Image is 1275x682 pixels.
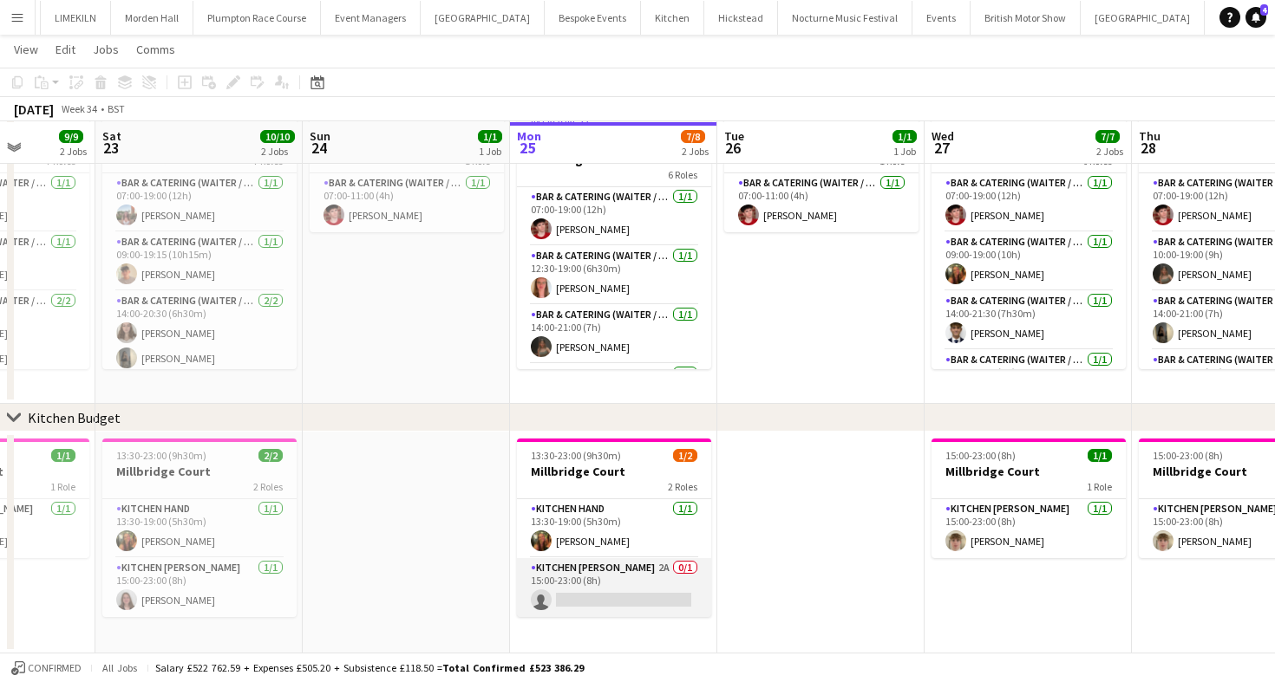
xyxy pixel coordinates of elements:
[1081,1,1205,35] button: [GEOGRAPHIC_DATA]
[681,130,705,143] span: 7/8
[932,350,1126,409] app-card-role: Bar & Catering (Waiter / waitress)1/114:00-23:00 (9h)
[724,113,919,232] app-job-card: 07:00-11:00 (4h)1/1Millbridge Court1 RoleBar & Catering (Waiter / waitress)1/107:00-11:00 (4h)[PE...
[310,128,330,144] span: Sun
[86,38,126,61] a: Jobs
[517,305,711,364] app-card-role: Bar & Catering (Waiter / waitress)1/114:00-21:00 (7h)[PERSON_NAME]
[310,173,504,232] app-card-role: Bar & Catering (Waiter / waitress)1/107:00-11:00 (4h)[PERSON_NAME]
[93,42,119,57] span: Jobs
[102,499,297,558] app-card-role: Kitchen Hand1/113:30-19:00 (5h30m)[PERSON_NAME]
[129,38,182,61] a: Comms
[704,1,778,35] button: Hickstead
[102,232,297,291] app-card-role: Bar & Catering (Waiter / waitress)1/109:00-19:15 (10h15m)[PERSON_NAME]
[724,128,744,144] span: Tue
[1260,4,1268,16] span: 4
[442,661,584,674] span: Total Confirmed £523 386.29
[1088,449,1112,462] span: 1/1
[479,145,501,158] div: 1 Job
[932,438,1126,558] app-job-card: 15:00-23:00 (8h)1/1Millbridge Court1 RoleKitchen [PERSON_NAME]1/115:00-23:00 (8h)[PERSON_NAME]
[136,42,175,57] span: Comms
[102,291,297,375] app-card-role: Bar & Catering (Waiter / waitress)2/214:00-20:30 (6h30m)[PERSON_NAME][PERSON_NAME]
[912,1,971,35] button: Events
[258,449,283,462] span: 2/2
[321,1,421,35] button: Event Managers
[102,173,297,232] app-card-role: Bar & Catering (Waiter / waitress)1/107:00-19:00 (12h)[PERSON_NAME]
[517,464,711,479] h3: Millbridge Court
[102,438,297,617] app-job-card: 13:30-23:00 (9h30m)2/2Millbridge Court2 RolesKitchen Hand1/113:30-19:00 (5h30m)[PERSON_NAME]Kitch...
[932,499,1126,558] app-card-role: Kitchen [PERSON_NAME]1/115:00-23:00 (8h)[PERSON_NAME]
[724,173,919,232] app-card-role: Bar & Catering (Waiter / waitress)1/107:00-11:00 (4h)[PERSON_NAME]
[517,499,711,558] app-card-role: Kitchen Hand1/113:30-19:00 (5h30m)[PERSON_NAME]
[932,113,1126,369] app-job-card: 07:00-01:00 (18h) (Thu)6/6Millbridge Court6 RolesBar & Catering (Waiter / waitress)1/107:00-19:00...
[668,168,697,181] span: 6 Roles
[261,145,294,158] div: 2 Jobs
[517,187,711,246] app-card-role: Bar & Catering (Waiter / waitress)1/107:00-19:00 (12h)[PERSON_NAME]
[514,138,541,158] span: 25
[56,42,75,57] span: Edit
[892,130,917,143] span: 1/1
[932,291,1126,350] app-card-role: Bar & Catering (Waiter / waitress)1/114:00-21:30 (7h30m)[PERSON_NAME]
[260,130,295,143] span: 10/10
[1153,449,1223,462] span: 15:00-23:00 (8h)
[1087,480,1112,493] span: 1 Role
[102,128,121,144] span: Sat
[57,102,101,115] span: Week 34
[9,659,84,678] button: Confirmed
[102,113,297,369] app-job-card: 07:00-01:00 (18h) (Sun)8/8Millbridge Court7 RolesBar & Catering (Waiter / waitress)1/107:00-19:00...
[932,173,1126,232] app-card-role: Bar & Catering (Waiter / waitress)1/107:00-19:00 (12h)[PERSON_NAME]
[668,480,697,493] span: 2 Roles
[517,128,541,144] span: Mon
[778,1,912,35] button: Nocturne Music Festival
[102,464,297,479] h3: Millbridge Court
[253,480,283,493] span: 2 Roles
[49,38,82,61] a: Edit
[59,130,83,143] span: 9/9
[932,128,954,144] span: Wed
[155,661,584,674] div: Salary £522 762.59 + Expenses £505.20 + Subsistence £118.50 =
[41,1,111,35] button: LIMEKILN
[307,138,330,158] span: 24
[60,145,87,158] div: 2 Jobs
[14,101,54,118] div: [DATE]
[545,1,641,35] button: Bespoke Events
[108,102,125,115] div: BST
[531,449,621,462] span: 13:30-23:00 (9h30m)
[971,1,1081,35] button: British Motor Show
[28,662,82,674] span: Confirmed
[517,364,711,423] app-card-role: Bar & Catering (Waiter / waitress)1/1
[421,1,545,35] button: [GEOGRAPHIC_DATA]
[310,113,504,232] app-job-card: 07:00-11:00 (4h)1/1Millbridge Court1 RoleBar & Catering (Waiter / waitress)1/107:00-11:00 (4h)[PE...
[1246,7,1266,28] a: 4
[722,138,744,158] span: 26
[1095,130,1120,143] span: 7/7
[111,1,193,35] button: Morden Hall
[51,449,75,462] span: 1/1
[517,113,711,369] app-job-card: In progress07:00-00:30 (17h30m) (Tue)6/6Millbridge Court6 RolesBar & Catering (Waiter / waitress)...
[50,480,75,493] span: 1 Role
[641,1,704,35] button: Kitchen
[1139,128,1161,144] span: Thu
[193,1,321,35] button: Plumpton Race Course
[682,145,709,158] div: 2 Jobs
[517,246,711,305] app-card-role: Bar & Catering (Waiter / waitress)1/112:30-19:00 (6h30m)[PERSON_NAME]
[893,145,916,158] div: 1 Job
[932,464,1126,479] h3: Millbridge Court
[28,409,121,426] div: Kitchen Budget
[929,138,954,158] span: 27
[517,558,711,617] app-card-role: Kitchen [PERSON_NAME]2A0/115:00-23:00 (8h)
[7,38,45,61] a: View
[673,449,697,462] span: 1/2
[1096,145,1123,158] div: 2 Jobs
[116,449,206,462] span: 13:30-23:00 (9h30m)
[478,130,502,143] span: 1/1
[100,138,121,158] span: 23
[102,558,297,617] app-card-role: Kitchen [PERSON_NAME]1/115:00-23:00 (8h)[PERSON_NAME]
[99,661,141,674] span: All jobs
[517,438,711,617] div: 13:30-23:00 (9h30m)1/2Millbridge Court2 RolesKitchen Hand1/113:30-19:00 (5h30m)[PERSON_NAME]Kitch...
